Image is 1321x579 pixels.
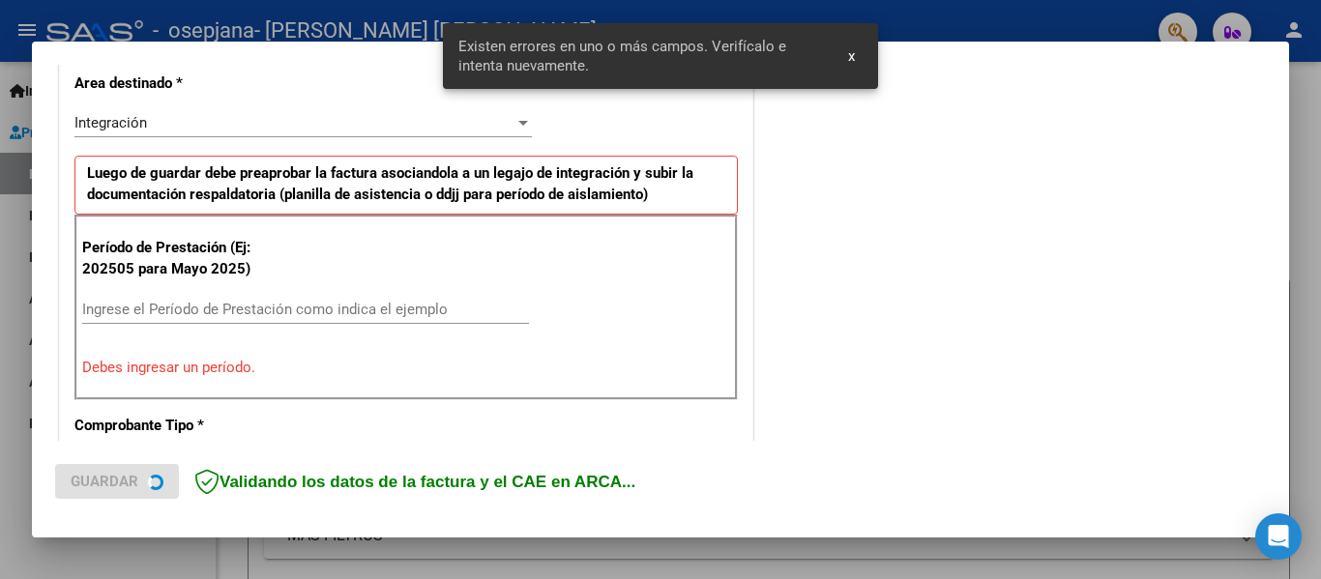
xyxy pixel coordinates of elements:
[74,415,274,437] p: Comprobante Tipo *
[87,164,693,204] strong: Luego de guardar debe preaprobar la factura asociandola a un legajo de integración y subir la doc...
[1255,513,1302,560] div: Open Intercom Messenger
[458,37,826,75] span: Existen errores en uno o más campos. Verifícalo e intenta nuevamente.
[74,114,147,131] span: Integración
[74,72,274,95] p: Area destinado *
[833,39,870,73] button: x
[71,473,138,490] span: Guardar
[194,473,635,491] span: Validando los datos de la factura y el CAE en ARCA...
[55,464,179,499] button: Guardar
[848,47,855,65] span: x
[82,357,730,379] p: Debes ingresar un período.
[82,237,277,280] p: Período de Prestación (Ej: 202505 para Mayo 2025)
